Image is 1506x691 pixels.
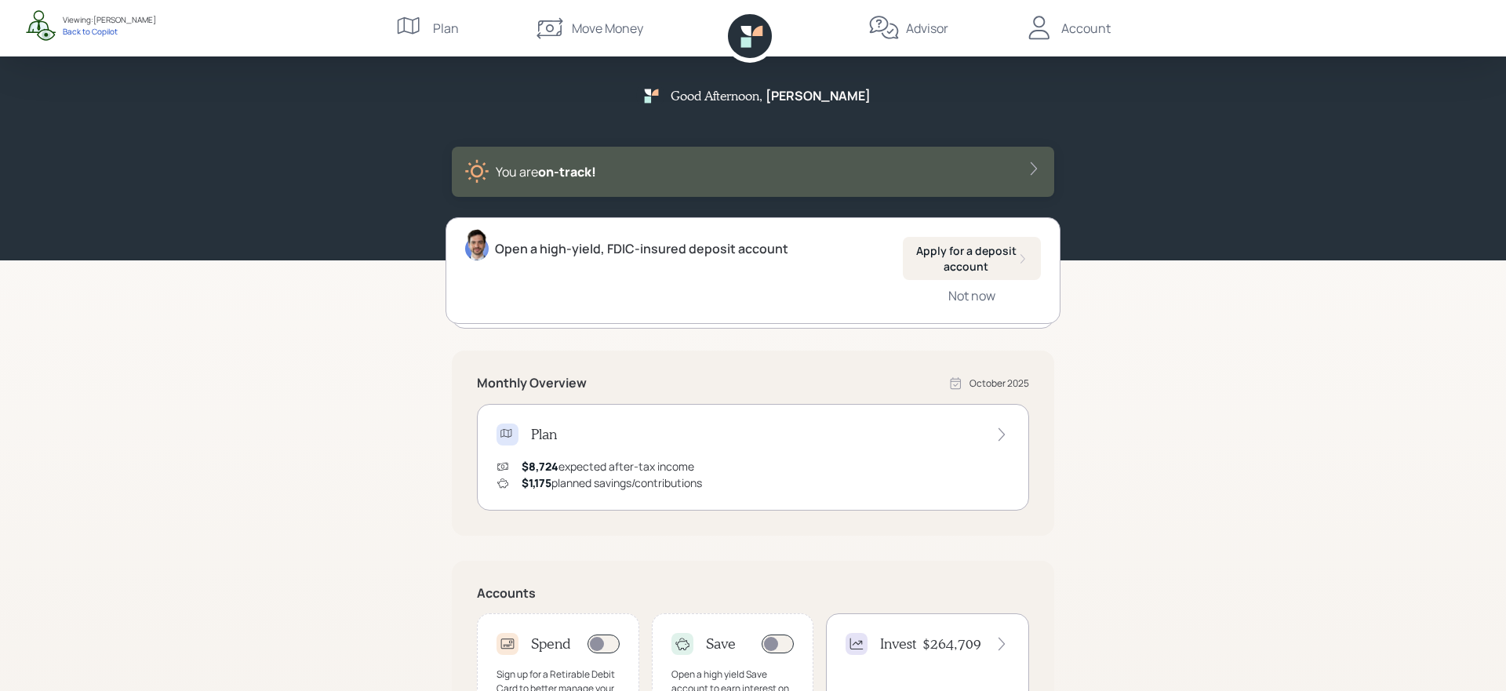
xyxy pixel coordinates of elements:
h4: Invest [880,635,916,653]
button: Apply for a deposit account [903,237,1041,280]
div: Apply for a deposit account [915,243,1028,274]
div: Plan [433,19,459,38]
h5: Accounts [477,586,1029,601]
div: Account [1061,19,1111,38]
div: Advisor [906,19,948,38]
div: Move Money [572,19,643,38]
h4: Plan [531,426,557,443]
div: Viewing: [PERSON_NAME] [63,14,156,26]
h5: Monthly Overview [477,376,587,391]
div: Back to Copilot [63,26,156,37]
img: sunny-XHVQM73Q.digested.png [464,159,489,184]
h4: Save [706,635,736,653]
div: planned savings/contributions [522,475,702,491]
div: expected after-tax income [522,458,694,475]
h5: [PERSON_NAME] [766,89,871,104]
span: $1,175 [522,475,551,490]
div: Open a high-yield, FDIC-insured deposit account [495,239,788,258]
h4: Spend [531,635,571,653]
img: jonah-coleman-headshot.png [465,229,489,260]
div: Not now [948,287,995,304]
div: You are [496,162,596,181]
span: $8,724 [522,459,558,474]
span: on‑track! [538,163,596,180]
h4: $264,709 [922,635,981,653]
h5: Good Afternoon , [671,88,762,103]
div: October 2025 [969,376,1029,391]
